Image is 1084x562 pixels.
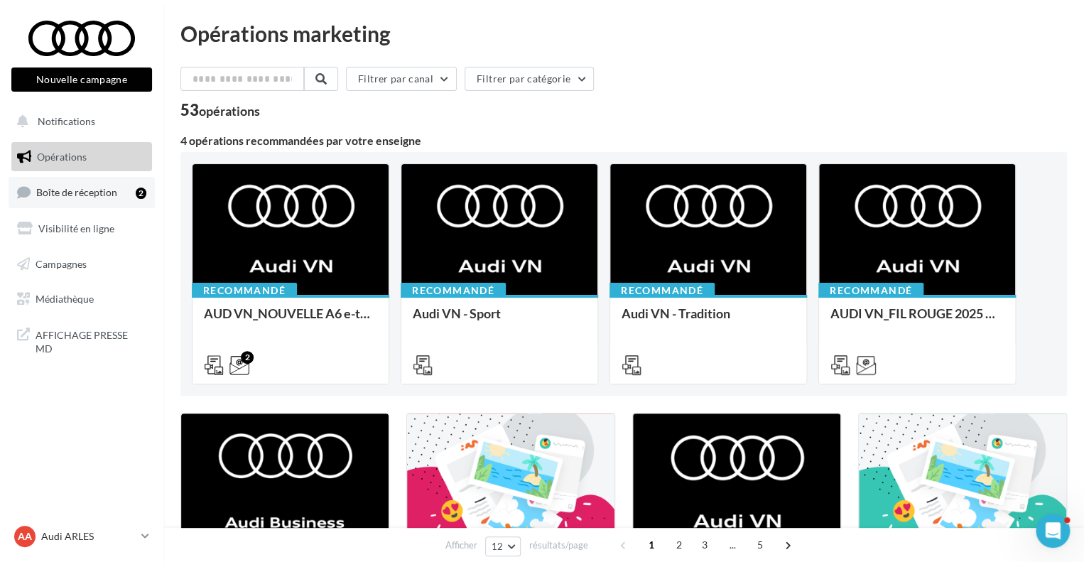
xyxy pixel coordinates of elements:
button: Notifications [9,107,149,136]
span: Médiathèque [36,293,94,305]
p: Audi ARLES [41,529,136,544]
div: opérations [199,104,260,117]
a: Visibilité en ligne [9,214,155,244]
div: 53 [180,102,260,118]
a: Médiathèque [9,284,155,314]
span: Notifications [38,115,95,127]
div: AUD VN_NOUVELLE A6 e-tron [204,306,377,335]
button: Nouvelle campagne [11,67,152,92]
div: 2 [136,188,146,199]
a: Campagnes [9,249,155,279]
div: Recommandé [818,283,923,298]
div: Audi VN - Sport [413,306,586,335]
div: Recommandé [192,283,297,298]
span: ... [721,534,744,556]
span: 2 [668,534,690,556]
button: 12 [485,536,521,556]
div: AUDI VN_FIL ROUGE 2025 - A1, Q2, Q3, Q5 et Q4 e-tron [830,306,1004,335]
span: 1 [640,534,663,556]
span: 3 [693,534,716,556]
button: Filtrer par catégorie [465,67,594,91]
iframe: Intercom live chat [1036,514,1070,548]
span: Campagnes [36,257,87,269]
a: Opérations [9,142,155,172]
div: Recommandé [401,283,506,298]
button: Filtrer par canal [346,67,457,91]
span: 12 [492,541,504,552]
span: Visibilité en ligne [38,222,114,234]
span: AFFICHAGE PRESSE MD [36,325,146,356]
div: 4 opérations recommandées par votre enseigne [180,135,1067,146]
a: AA Audi ARLES [11,523,152,550]
div: Audi VN - Tradition [622,306,795,335]
div: Recommandé [609,283,715,298]
div: 2 [241,351,254,364]
a: Boîte de réception2 [9,177,155,207]
span: Opérations [37,151,87,163]
div: Opérations marketing [180,23,1067,44]
span: résultats/page [529,539,587,552]
a: AFFICHAGE PRESSE MD [9,320,155,362]
span: Boîte de réception [36,186,117,198]
span: AA [18,529,32,544]
span: Afficher [445,539,477,552]
span: 5 [749,534,771,556]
